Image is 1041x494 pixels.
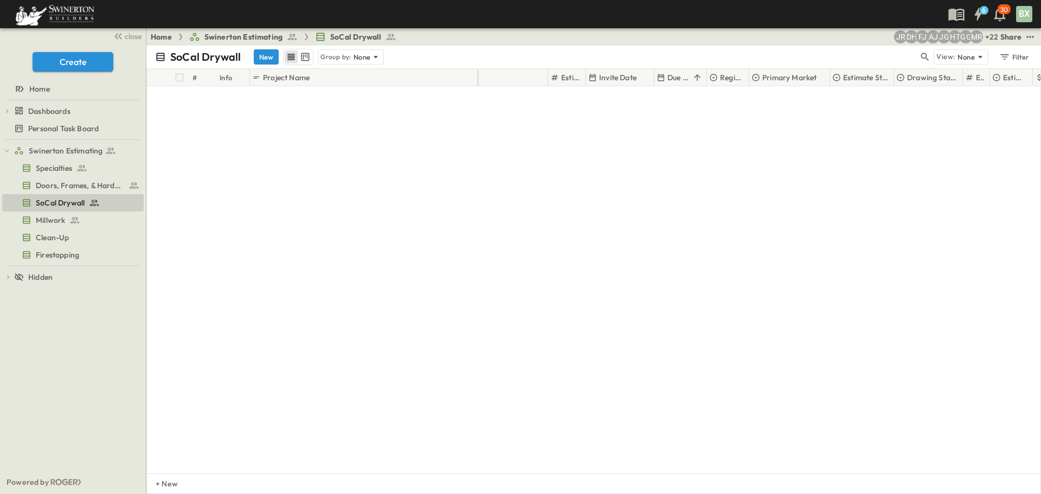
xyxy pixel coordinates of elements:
a: Doors, Frames, & Hardware [2,178,142,193]
p: + 22 [985,31,996,42]
a: Personal Task Board [2,121,142,136]
p: Group by: [320,52,351,62]
span: Hidden [28,272,53,283]
button: Filter [995,49,1032,65]
button: New [254,49,279,65]
p: Region [720,72,743,83]
p: Estimate Number [561,72,580,83]
button: Sort [691,72,703,84]
span: Clean-Up [36,232,69,243]
a: Dashboards [14,104,142,119]
img: 6c363589ada0b36f064d841b69d3a419a338230e66bb0a533688fa5cc3e9e735.png [13,3,97,25]
div: Personal Task Boardtest [2,120,144,137]
p: Drawing Status [907,72,957,83]
p: None [958,52,975,62]
div: SoCal Drywalltest [2,194,144,211]
p: Project Name [263,72,310,83]
span: SoCal Drywall [330,31,381,42]
p: SoCal Drywall [170,49,241,65]
button: 6 [967,4,989,24]
a: Millwork [2,213,142,228]
p: 30 [1000,5,1008,14]
div: Joshua Russell (joshua.russell@swinerton.com) [894,30,907,43]
button: close [109,28,144,43]
p: Estimate Round [976,72,984,83]
a: Clean-Up [2,230,142,245]
span: Doors, Frames, & Hardware [36,180,124,191]
span: close [125,31,142,42]
span: Dashboards [28,106,70,117]
a: Specialties [2,161,142,176]
div: Gerrad Gerber (gerrad.gerber@swinerton.com) [959,30,972,43]
span: Home [29,84,50,94]
span: Swinerton Estimating [204,31,282,42]
p: Invite Date [599,72,637,83]
div: Millworktest [2,211,144,229]
p: Primary Market [762,72,817,83]
div: Info [220,62,233,93]
a: Swinerton Estimating [14,143,142,158]
h6: 6 [982,6,986,15]
p: Due Date [667,72,689,83]
div: Info [217,69,250,86]
button: BX [1015,5,1033,23]
button: test [1024,30,1037,43]
div: Francisco J. Sanchez (frsanchez@swinerton.com) [916,30,929,43]
p: Estimate Status [843,72,888,83]
div: Daryll Hayward (daryll.hayward@swinerton.com) [905,30,918,43]
a: Home [151,31,172,42]
span: Personal Task Board [28,123,99,134]
nav: breadcrumbs [151,31,403,42]
div: table view [283,49,313,65]
p: + New [156,478,162,489]
a: Home [2,81,142,97]
p: None [354,52,371,62]
a: SoCal Drywall [315,31,396,42]
div: Swinerton Estimatingtest [2,142,144,159]
a: Swinerton Estimating [189,31,298,42]
div: Filter [999,51,1030,63]
span: Swinerton Estimating [29,145,102,156]
button: Create [33,52,113,72]
div: Specialtiestest [2,159,144,177]
div: Doors, Frames, & Hardwaretest [2,177,144,194]
div: Jorge Garcia (jorgarcia@swinerton.com) [937,30,950,43]
div: Meghana Raj (meghana.raj@swinerton.com) [970,30,983,43]
div: # [190,69,217,86]
span: Millwork [36,215,65,226]
div: # [192,62,197,93]
div: Share [1000,31,1021,42]
div: Clean-Uptest [2,229,144,246]
span: Firestopping [36,249,79,260]
span: SoCal Drywall [36,197,85,208]
div: Firestoppingtest [2,246,144,264]
a: Firestopping [2,247,142,262]
div: Haaris Tahmas (haaris.tahmas@swinerton.com) [948,30,961,43]
span: Specialties [36,163,72,174]
div: BX [1016,6,1032,22]
p: Estimate Type [1003,72,1027,83]
p: View: [936,51,955,63]
div: Anthony Jimenez (anthony.jimenez@swinerton.com) [927,30,940,43]
button: row view [285,50,298,63]
a: SoCal Drywall [2,195,142,210]
button: kanban view [298,50,312,63]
